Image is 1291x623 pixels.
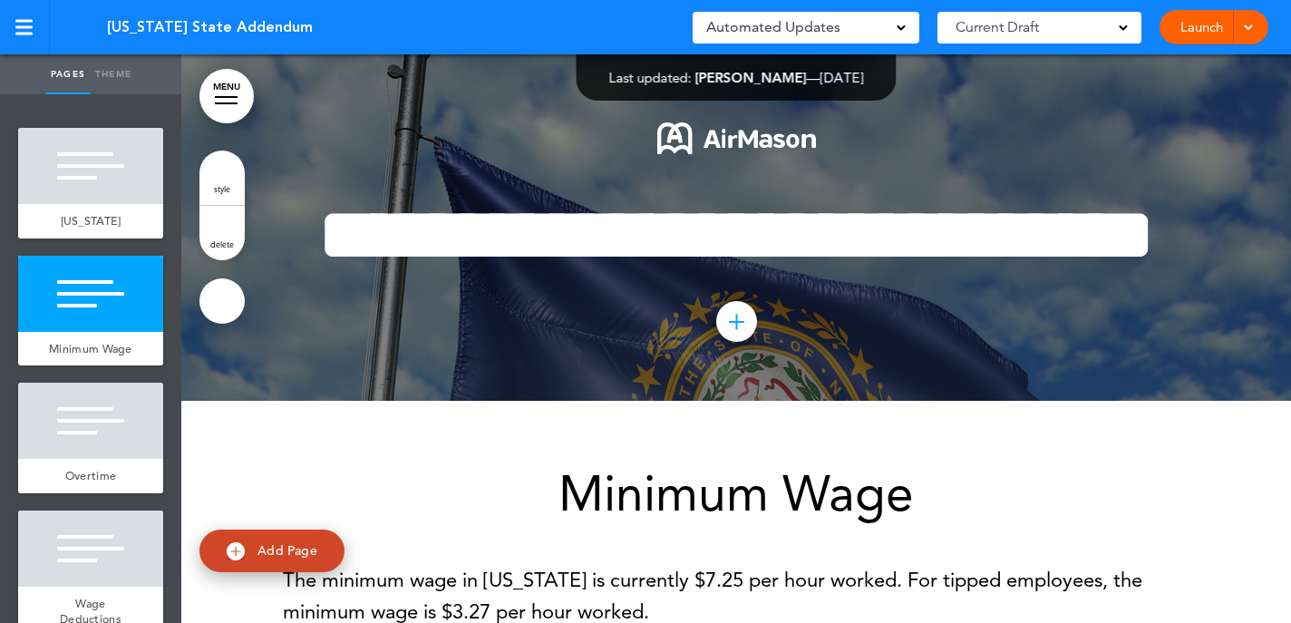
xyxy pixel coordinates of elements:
div: — [609,71,864,84]
span: Add Page [257,542,317,559]
a: Overtime [18,459,163,493]
span: delete [210,238,234,249]
a: Add Page [199,530,345,572]
a: delete [199,206,245,260]
span: [US_STATE] [61,213,121,229]
span: Automated Updates [706,15,840,40]
a: Minimum Wage [18,332,163,366]
span: Overtime [65,468,116,483]
span: style [214,183,230,194]
a: Theme [91,54,136,94]
h1: Minimum Wage [283,469,1189,519]
span: [PERSON_NAME] [695,69,807,86]
span: Minimum Wage [49,341,132,356]
a: MENU [199,69,254,123]
span: [DATE] [820,69,864,86]
img: add.svg [227,542,245,560]
span: Last updated: [609,69,692,86]
img: 1722553576973-Airmason_logo_White.png [657,122,816,154]
a: Pages [45,54,91,94]
span: [US_STATE] State Addendum [107,17,313,37]
a: Launch [1173,10,1230,44]
a: style [199,151,245,205]
a: [US_STATE] [18,204,163,238]
span: Current Draft [956,15,1039,40]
